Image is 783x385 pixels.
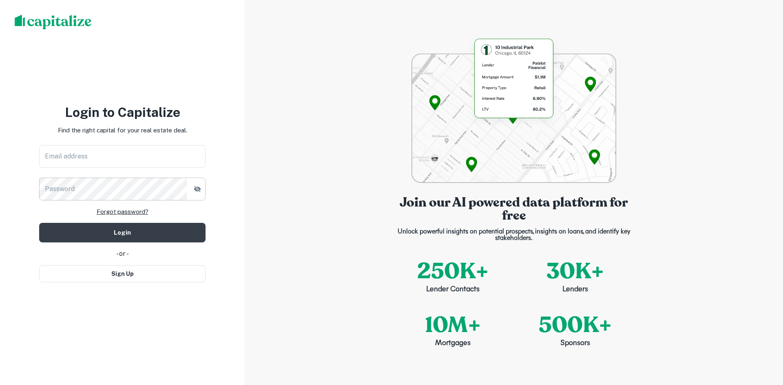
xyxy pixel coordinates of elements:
[562,284,588,295] p: Lenders
[425,308,481,341] p: 10M+
[560,338,590,349] p: Sponsors
[39,265,206,282] button: Sign Up
[426,284,480,295] p: Lender Contacts
[39,103,206,122] h3: Login to Capitalize
[391,229,636,242] p: Unlock powerful insights on potential prospects, insights on loans, and identify key stakeholders.
[15,15,92,29] img: capitalize-logo.png
[39,223,206,242] button: Login
[539,308,612,341] p: 500K+
[39,249,206,259] div: - or -
[58,125,187,135] p: Find the right capital for your real estate deal.
[546,255,604,288] p: 30K+
[417,255,489,288] p: 250K+
[435,338,471,349] p: Mortgages
[411,36,616,183] img: login-bg
[742,320,783,359] iframe: Chat Widget
[391,196,636,222] p: Join our AI powered data platform for free
[97,207,148,217] a: Forgot password?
